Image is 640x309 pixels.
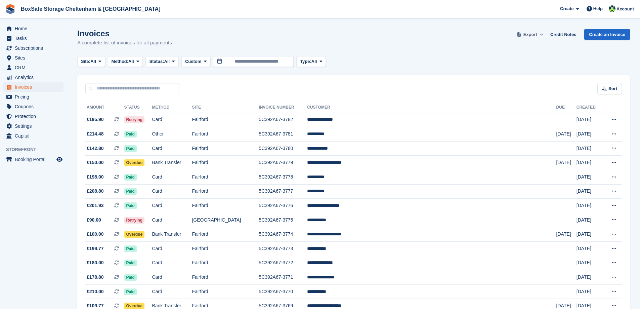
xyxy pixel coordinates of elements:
[87,202,104,209] span: £201.93
[85,102,124,113] th: Amount
[15,63,55,72] span: CRM
[3,121,63,131] a: menu
[152,242,192,256] td: Card
[556,127,577,142] td: [DATE]
[577,113,603,127] td: [DATE]
[3,112,63,121] a: menu
[15,73,55,82] span: Analytics
[584,29,630,40] a: Create an Invoice
[124,145,137,152] span: Paid
[87,145,104,152] span: £142.80
[192,170,259,185] td: Fairford
[192,242,259,256] td: Fairford
[112,58,129,65] span: Method:
[515,29,545,40] button: Export
[87,130,104,138] span: £214.48
[77,56,105,67] button: Site: All
[5,4,15,14] img: stora-icon-8386f47178a22dfd0bd8f6a31ec36ba5ce8667c1dd55bd0f319d3a0aa187defe.svg
[90,58,96,65] span: All
[77,29,172,38] h1: Invoices
[15,43,55,53] span: Subscriptions
[577,242,603,256] td: [DATE]
[15,102,55,111] span: Coupons
[259,141,307,156] td: 5C392A67-3780
[124,116,145,123] span: Retrying
[616,6,634,12] span: Account
[6,146,67,153] span: Storefront
[124,131,137,138] span: Paid
[307,102,556,113] th: Customer
[577,127,603,142] td: [DATE]
[87,159,104,166] span: £150.00
[259,156,307,170] td: 5C392A67-3779
[3,102,63,111] a: menu
[296,56,326,67] button: Type: All
[152,127,192,142] td: Other
[577,156,603,170] td: [DATE]
[87,245,104,252] span: £199.77
[124,274,137,281] span: Paid
[15,92,55,102] span: Pricing
[55,155,63,163] a: Preview store
[577,141,603,156] td: [DATE]
[577,102,603,113] th: Created
[259,199,307,213] td: 5C392A67-3776
[3,63,63,72] a: menu
[608,85,617,92] span: Sort
[192,270,259,285] td: Fairford
[3,43,63,53] a: menu
[108,56,143,67] button: Method: All
[87,116,104,123] span: £195.90
[124,217,145,224] span: Retrying
[124,260,137,266] span: Paid
[164,58,170,65] span: All
[15,112,55,121] span: Protection
[124,245,137,252] span: Paid
[577,184,603,199] td: [DATE]
[124,159,145,166] span: Overdue
[593,5,603,12] span: Help
[15,82,55,92] span: Invoices
[259,270,307,285] td: 5C392A67-3771
[3,73,63,82] a: menu
[259,170,307,185] td: 5C392A67-3778
[259,213,307,227] td: 5C392A67-3775
[87,231,104,238] span: £100.00
[124,188,137,195] span: Paid
[192,284,259,299] td: Fairford
[259,227,307,242] td: 5C392A67-3774
[556,156,577,170] td: [DATE]
[259,184,307,199] td: 5C392A67-3777
[577,256,603,270] td: [DATE]
[259,127,307,142] td: 5C392A67-3781
[3,24,63,33] a: menu
[181,56,210,67] button: Custom
[192,184,259,199] td: Fairford
[124,102,152,113] th: Status
[577,199,603,213] td: [DATE]
[259,256,307,270] td: 5C392A67-3772
[15,131,55,141] span: Capital
[124,288,137,295] span: Paid
[3,53,63,63] a: menu
[259,113,307,127] td: 5C392A67-3782
[152,227,192,242] td: Bank Transfer
[192,213,259,227] td: [GEOGRAPHIC_DATA]
[523,31,537,38] span: Export
[152,113,192,127] td: Card
[87,288,104,295] span: £210.00
[192,227,259,242] td: Fairford
[152,284,192,299] td: Card
[152,270,192,285] td: Card
[87,259,104,266] span: £180.00
[15,24,55,33] span: Home
[124,231,145,238] span: Overdue
[3,34,63,43] a: menu
[15,53,55,63] span: Sites
[87,274,104,281] span: £178.80
[124,202,137,209] span: Paid
[87,217,101,224] span: £90.00
[81,58,90,65] span: Site:
[15,121,55,131] span: Settings
[192,199,259,213] td: Fairford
